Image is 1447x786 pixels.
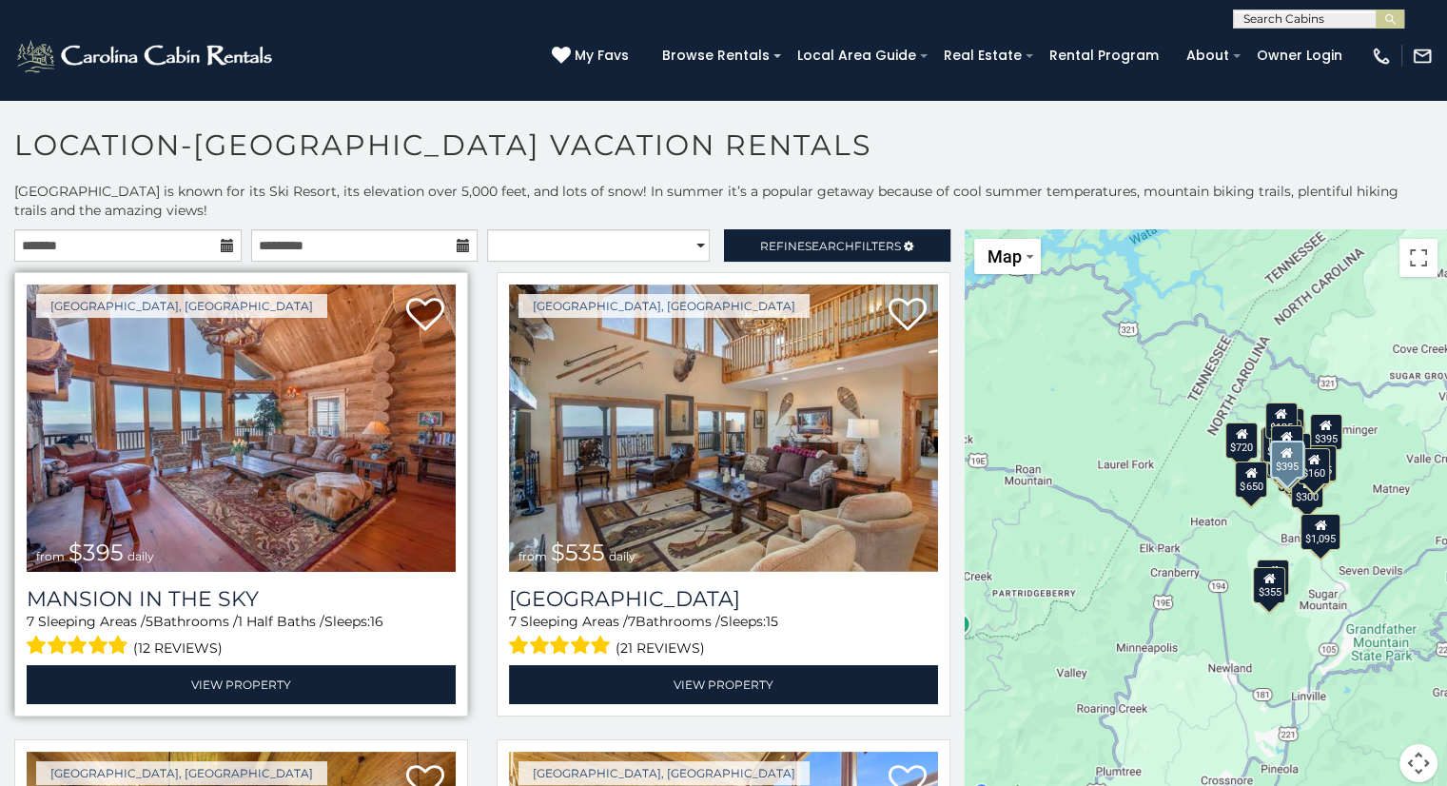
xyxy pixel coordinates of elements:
img: mail-regular-white.png [1412,46,1433,67]
h3: Southern Star Lodge [509,586,938,612]
button: Map camera controls [1399,744,1437,782]
a: Real Estate [934,41,1031,70]
span: (12 reviews) [133,636,223,660]
a: Local Area Guide [788,41,926,70]
div: $225 [1256,560,1288,596]
span: from [36,549,65,563]
span: $535 [551,539,605,566]
button: Change map style [974,239,1041,274]
a: View Property [509,665,938,704]
span: 1 Half Baths / [238,613,324,630]
a: View Property [27,665,456,704]
div: $125 [1264,402,1297,438]
a: [GEOGRAPHIC_DATA], [GEOGRAPHIC_DATA] [36,294,327,318]
img: phone-regular-white.png [1371,46,1392,67]
div: $435 [1303,445,1336,481]
button: Toggle fullscreen view [1399,239,1437,277]
div: $650 [1235,462,1267,498]
span: (21 reviews) [616,636,705,660]
a: Mansion In The Sky [27,586,456,612]
span: Search [805,239,854,253]
a: Owner Login [1247,41,1352,70]
div: $355 [1253,566,1285,602]
div: $350 [1272,443,1304,480]
span: 16 [370,613,383,630]
a: [GEOGRAPHIC_DATA], [GEOGRAPHIC_DATA] [518,761,810,785]
a: My Favs [552,46,634,67]
span: Map [987,246,1022,266]
div: $160 [1297,448,1329,484]
div: $425 [1261,427,1293,463]
img: Southern Star Lodge [509,285,938,572]
span: $395 [68,539,124,566]
span: Refine Filters [760,239,901,253]
div: $545 [1272,445,1304,481]
a: [GEOGRAPHIC_DATA] [509,586,938,612]
a: Mansion In The Sky from $395 daily [27,285,456,572]
a: RefineSearchFilters [724,229,951,262]
div: $265 [1272,408,1304,444]
span: 7 [509,613,517,630]
span: 15 [766,613,778,630]
span: My Favs [575,46,629,66]
span: 7 [628,613,636,630]
div: $395 [1269,440,1303,478]
div: $720 [1224,422,1257,458]
div: $430 [1304,445,1337,481]
div: Sleeping Areas / Bathrooms / Sleeps: [509,612,938,660]
a: About [1177,41,1239,70]
div: Sleeping Areas / Bathrooms / Sleeps: [27,612,456,660]
span: daily [609,549,636,563]
span: 7 [27,613,34,630]
div: $180 [1270,424,1302,461]
img: White-1-2.png [14,37,278,75]
a: Southern Star Lodge from $535 daily [509,285,938,572]
a: [GEOGRAPHIC_DATA], [GEOGRAPHIC_DATA] [518,294,810,318]
a: [GEOGRAPHIC_DATA], [GEOGRAPHIC_DATA] [36,761,327,785]
div: $395 [1309,414,1341,450]
div: $300 [1291,472,1323,508]
span: from [518,549,547,563]
div: $425 [1261,425,1294,462]
div: $1,095 [1300,514,1340,550]
span: 5 [146,613,153,630]
span: daily [127,549,154,563]
a: Rental Program [1040,41,1168,70]
a: Browse Rentals [653,41,779,70]
img: Mansion In The Sky [27,285,456,572]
